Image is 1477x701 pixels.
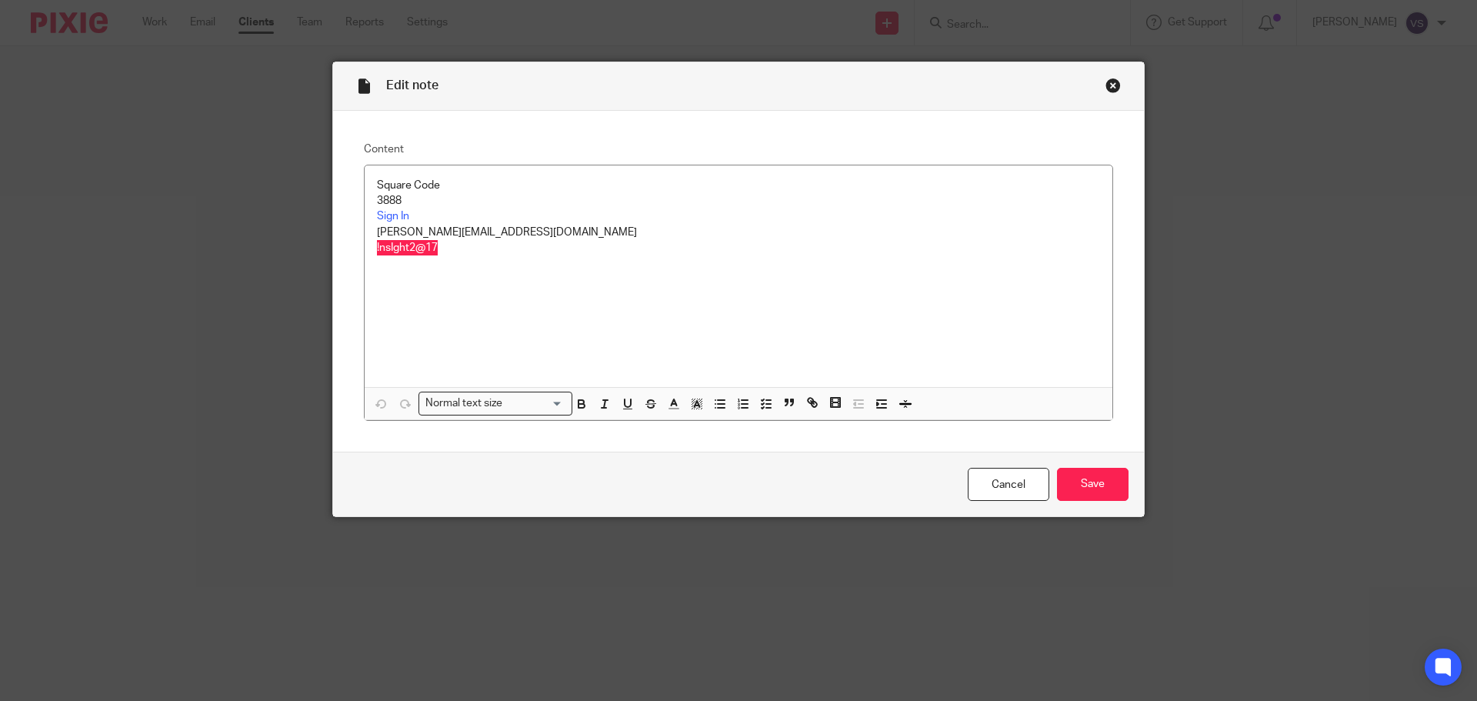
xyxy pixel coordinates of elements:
[377,211,409,222] a: Sign In
[418,392,572,416] div: Search for option
[377,225,1100,240] p: [PERSON_NAME][EMAIL_ADDRESS][DOMAIN_NAME]
[422,396,506,412] span: Normal text size
[1105,78,1121,93] div: Close this dialog window
[377,193,1100,209] p: 3888
[968,468,1049,501] a: Cancel
[508,396,563,412] input: Search for option
[377,240,1100,255] p: !nsIght2@17
[377,178,1100,193] p: Square Code
[364,142,1113,157] label: Content
[1057,468,1129,501] input: Save
[386,79,438,92] span: Edit note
